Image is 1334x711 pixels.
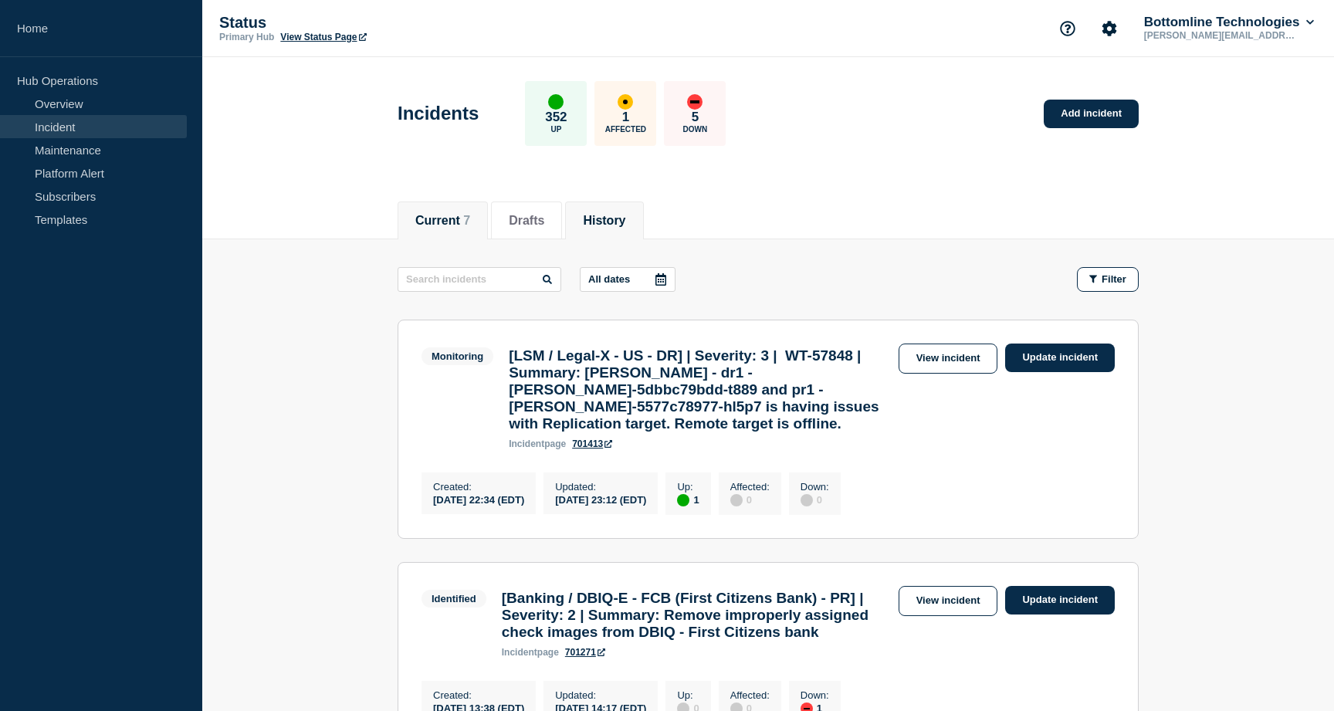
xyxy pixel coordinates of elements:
[1141,15,1317,30] button: Bottomline Technologies
[1005,344,1115,372] a: Update incident
[398,103,479,124] h1: Incidents
[502,647,537,658] span: incident
[545,110,567,125] p: 352
[219,14,528,32] p: Status
[801,689,829,701] p: Down :
[509,438,566,449] p: page
[463,214,470,227] span: 7
[683,125,708,134] p: Down
[433,493,524,506] div: [DATE] 22:34 (EDT)
[565,647,605,658] a: 701271
[1093,12,1126,45] button: Account settings
[588,273,630,285] p: All dates
[572,438,612,449] a: 701413
[580,267,675,292] button: All dates
[730,494,743,506] div: disabled
[622,110,629,125] p: 1
[692,110,699,125] p: 5
[605,125,646,134] p: Affected
[1051,12,1084,45] button: Support
[509,214,544,228] button: Drafts
[899,586,998,616] a: View incident
[280,32,366,42] a: View Status Page
[398,267,561,292] input: Search incidents
[1044,100,1139,128] a: Add incident
[687,94,703,110] div: down
[1102,273,1126,285] span: Filter
[677,493,699,506] div: 1
[1141,30,1302,41] p: [PERSON_NAME][EMAIL_ADDRESS][PERSON_NAME][DOMAIN_NAME]
[555,493,646,506] div: [DATE] 23:12 (EDT)
[433,481,524,493] p: Created :
[415,214,470,228] button: Current 7
[618,94,633,110] div: affected
[433,689,524,701] p: Created :
[555,481,646,493] p: Updated :
[730,689,770,701] p: Affected :
[899,344,998,374] a: View incident
[677,494,689,506] div: up
[502,590,891,641] h3: [Banking / DBIQ-E - FCB (First Citizens Bank) - PR] | Severity: 2 | Summary: Remove improperly as...
[509,438,544,449] span: incident
[550,125,561,134] p: Up
[422,347,493,365] span: Monitoring
[583,214,625,228] button: History
[422,590,486,608] span: Identified
[677,481,699,493] p: Up :
[801,481,829,493] p: Down :
[801,493,829,506] div: 0
[677,689,699,701] p: Up :
[1005,586,1115,615] a: Update incident
[219,32,274,42] p: Primary Hub
[509,347,890,432] h3: [LSM / Legal-X - US - DR] | Severity: 3 | WT-57848 | Summary: [PERSON_NAME] - dr1 - [PERSON_NAME]...
[555,689,646,701] p: Updated :
[548,94,564,110] div: up
[730,493,770,506] div: 0
[502,647,559,658] p: page
[801,494,813,506] div: disabled
[730,481,770,493] p: Affected :
[1077,267,1139,292] button: Filter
